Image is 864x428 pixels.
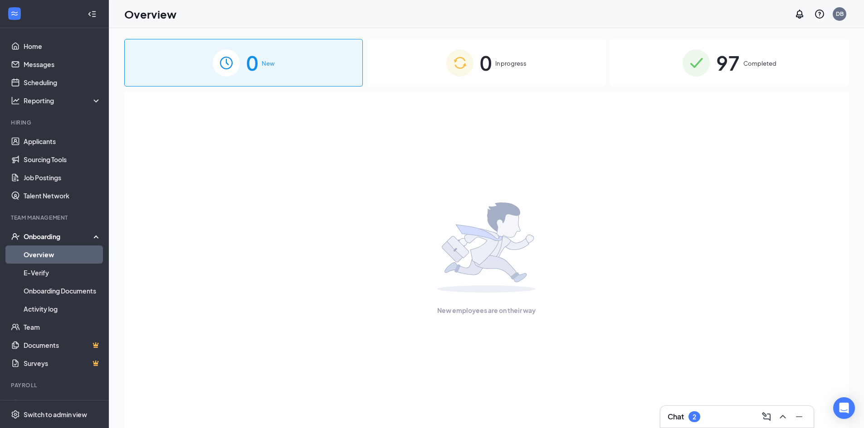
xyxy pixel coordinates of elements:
span: 0 [480,47,492,78]
svg: Notifications [794,9,805,19]
div: Payroll [11,381,99,389]
a: SurveysCrown [24,354,101,372]
a: E-Verify [24,264,101,282]
svg: ComposeMessage [761,411,772,422]
a: Team [24,318,101,336]
button: ChevronUp [776,409,790,424]
a: DocumentsCrown [24,336,101,354]
div: Reporting [24,96,102,105]
a: Talent Network [24,187,101,205]
h1: Overview [124,6,176,22]
span: In progress [495,59,527,68]
div: Open Intercom Messenger [833,397,855,419]
a: Onboarding Documents [24,282,101,300]
svg: Settings [11,410,20,419]
a: Sourcing Tools [24,150,101,168]
a: Overview [24,245,101,264]
div: Switch to admin view [24,410,87,419]
svg: Minimize [794,411,805,422]
button: Minimize [792,409,806,424]
a: Messages [24,55,101,73]
h3: Chat [668,412,684,422]
svg: UserCheck [11,232,20,241]
div: Hiring [11,119,99,126]
a: Applicants [24,132,101,150]
div: DB [836,10,844,18]
a: Home [24,37,101,55]
span: New [262,59,274,68]
a: Activity log [24,300,101,318]
svg: Analysis [11,96,20,105]
a: Job Postings [24,168,101,187]
button: ComposeMessage [759,409,774,424]
span: Completed [743,59,776,68]
div: Onboarding [24,232,93,241]
div: 2 [693,413,696,421]
svg: Collapse [88,10,97,19]
span: New employees are on their way [437,305,536,315]
a: Scheduling [24,73,101,91]
span: 0 [246,47,258,78]
a: PayrollCrown [24,395,101,413]
span: 97 [716,47,740,78]
svg: QuestionInfo [814,9,825,19]
div: Team Management [11,214,99,221]
svg: WorkstreamLogo [10,9,19,18]
svg: ChevronUp [777,411,788,422]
